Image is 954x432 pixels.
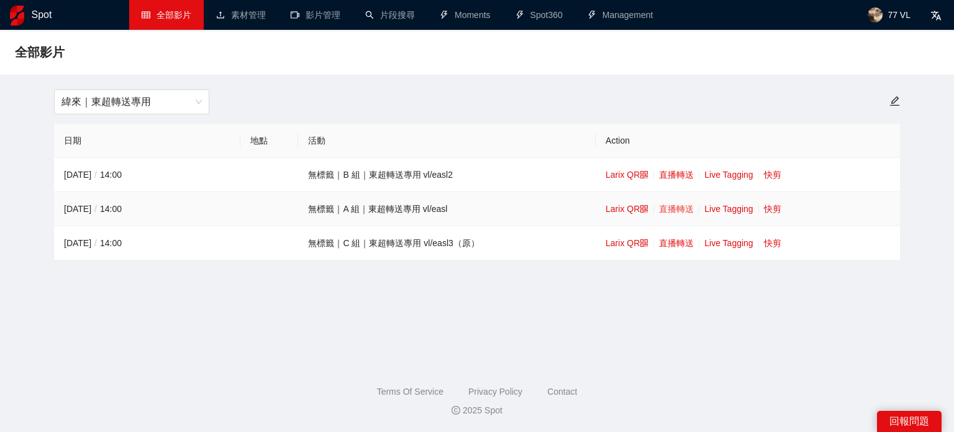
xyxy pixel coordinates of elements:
span: copyright [452,406,460,415]
a: 快剪 [764,170,781,180]
span: / [91,238,100,248]
a: 快剪 [764,238,781,248]
div: 回報問題 [877,411,942,432]
a: search片段搜尋 [365,10,415,20]
span: edit [889,96,900,106]
span: qrcode [640,239,648,247]
td: 無標籤｜A 組｜東超轉送專用 vl/easl [298,192,596,226]
a: Larix QR [606,238,648,248]
span: table [142,11,150,19]
img: logo [10,6,24,25]
a: thunderboltMoments [440,10,491,20]
a: Live Tagging [704,170,753,180]
a: Privacy Policy [468,387,522,397]
a: Terms Of Service [377,387,443,397]
span: qrcode [640,170,648,179]
a: video-camera影片管理 [291,10,340,20]
img: avatar [868,7,883,22]
a: 直播轉送 [659,170,694,180]
a: thunderboltManagement [588,10,653,20]
span: 全部影片 [157,10,191,20]
td: [DATE] 14:00 [54,158,240,192]
a: Larix QR [606,204,648,214]
div: 2025 Spot [10,403,944,417]
span: / [91,170,100,180]
td: 無標籤｜C 組｜東超轉送專用 vl/easl3（原） [298,226,596,260]
th: 活動 [298,124,596,158]
th: 地點 [240,124,298,158]
span: 緯來｜東超轉送專用 [61,90,202,114]
a: Live Tagging [704,204,753,214]
a: Contact [547,387,577,397]
td: 無標籤｜B 組｜東超轉送專用 vl/easl2 [298,158,596,192]
a: Live Tagging [704,238,753,248]
td: [DATE] 14:00 [54,192,240,226]
a: Larix QR [606,170,648,180]
span: qrcode [640,205,648,213]
td: [DATE] 14:00 [54,226,240,260]
a: upload素材管理 [216,10,266,20]
a: 直播轉送 [659,204,694,214]
a: 直播轉送 [659,238,694,248]
span: / [91,204,100,214]
th: Action [596,124,900,158]
a: 快剪 [764,204,781,214]
th: 日期 [54,124,240,158]
span: 全部影片 [15,42,65,62]
a: thunderboltSpot360 [516,10,563,20]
